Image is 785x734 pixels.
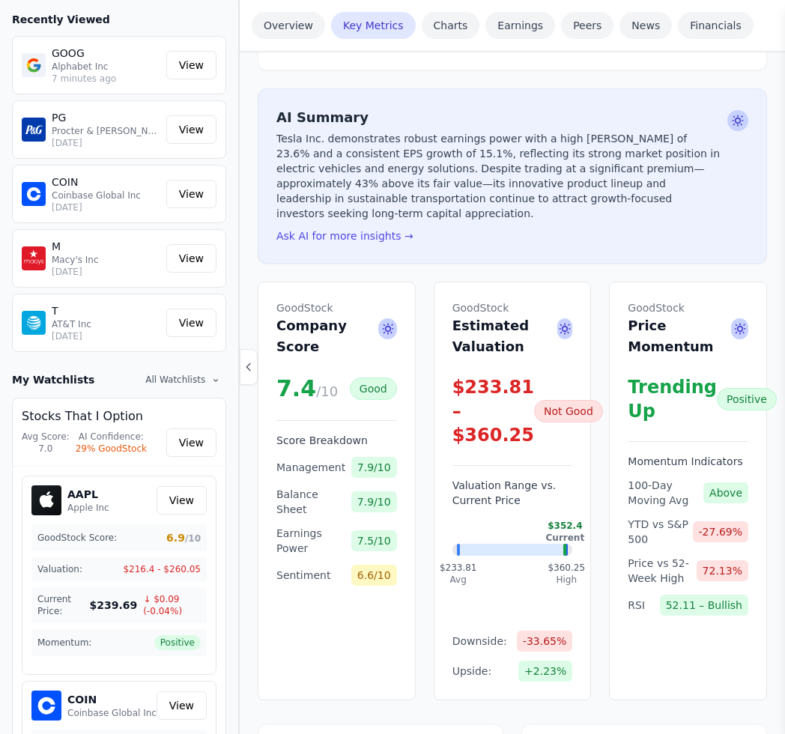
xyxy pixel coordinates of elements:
span: Positive [154,635,201,650]
span: 7.9/10 [351,491,397,512]
div: Positive [717,388,777,410]
a: View [157,691,207,720]
a: Peers [561,12,613,39]
div: Good [350,377,397,400]
span: $216.4 - $260.05 [123,563,201,575]
p: COIN [52,175,160,189]
p: [DATE] [52,330,160,342]
span: 100-Day Moving Avg [628,478,703,508]
div: $233.81 [440,562,477,586]
a: Earnings [485,12,555,39]
a: View [166,51,216,79]
p: PG [52,110,160,125]
p: [DATE] [52,266,160,278]
p: Alphabet Inc [52,61,160,73]
div: $233.81 – $360.25 [452,375,534,447]
span: Current Price: [37,593,90,617]
span: Ask AI [378,318,396,339]
h5: AAPL [67,487,109,502]
p: Apple Inc [67,502,109,514]
span: 7.5/10 [351,530,397,551]
div: 29% GoodStock [76,443,147,455]
span: -33.65% [517,631,572,652]
span: 6.9 [166,530,201,545]
span: +2.23% [518,661,572,682]
p: Macy's Inc [52,254,160,266]
div: AI Confidence: [76,431,147,443]
h2: AI Summary [276,107,721,128]
div: 7.4 [276,375,338,402]
div: Avg Score: [22,431,70,443]
a: View [157,486,207,515]
span: Ask AI [557,318,572,339]
span: 52.11 – Bullish [660,595,748,616]
img: M [22,246,46,270]
span: 7.9/10 [351,457,397,478]
div: $352.4 [546,520,585,544]
div: $360.25 [548,562,585,586]
h3: Recently Viewed [12,12,226,27]
a: View [166,428,216,457]
img: AAPL [31,485,61,515]
span: ↓ $0.09 (-0.04%) [143,593,201,617]
img: PG [22,118,46,142]
h3: Valuation Range vs. Current Price [452,478,573,508]
img: COIN [22,182,46,206]
span: Above [703,482,748,503]
span: RSI [628,598,645,613]
a: View [166,309,216,337]
span: Downside: [452,634,507,649]
img: T [22,311,46,335]
span: GoodStock Score: [37,532,117,544]
span: /10 [316,383,338,399]
span: GoodStock [628,300,731,315]
p: GOOG [52,46,160,61]
div: High [548,574,585,586]
span: Valuation: [37,563,82,575]
span: Earnings Power [276,526,351,556]
a: News [619,12,672,39]
span: All Watchlists [145,374,205,385]
h3: My Watchlists [12,372,94,387]
p: Procter & [PERSON_NAME] Co [52,125,160,137]
span: GoodStock [452,300,558,315]
a: Financials [678,12,754,39]
span: -27.69% [693,521,748,542]
img: GOOG [22,53,46,77]
h3: Momentum Indicators [628,454,748,469]
a: View [166,180,216,208]
span: /10 [185,533,201,544]
p: Coinbase Global Inc [67,707,157,719]
span: Price vs 52-Week High [628,556,696,586]
span: Sentiment [276,568,330,583]
p: Tesla Inc. demonstrates robust earnings power with a high [PERSON_NAME] of 23.6% and a consistent... [276,131,721,221]
div: Not Good [534,400,603,422]
span: Ask AI [727,110,748,131]
a: View [166,115,216,144]
div: Current [546,532,585,544]
p: AT&T Inc [52,318,160,330]
div: Avg [440,574,477,586]
p: [DATE] [52,201,160,213]
h2: Estimated Valuation [452,300,558,357]
a: View [166,244,216,273]
p: [DATE] [52,137,160,149]
div: Trending Up [628,375,717,423]
a: Charts [422,12,480,39]
span: GoodStock [276,300,378,315]
h5: COIN [67,692,157,707]
span: Ask AI [731,318,748,339]
h2: Price Momentum [628,300,731,357]
span: Balance Sheet [276,487,351,517]
p: Coinbase Global Inc [52,189,160,201]
a: Key Metrics [331,12,416,39]
span: Upside: [452,664,492,679]
span: 6.6/10 [351,565,397,586]
p: M [52,239,160,254]
h3: Score Breakdown [276,433,397,448]
p: T [52,303,160,318]
span: Management [276,460,345,475]
span: Momentum: [37,637,91,649]
p: 7 minutes ago [52,73,160,85]
h2: Company Score [276,300,378,357]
